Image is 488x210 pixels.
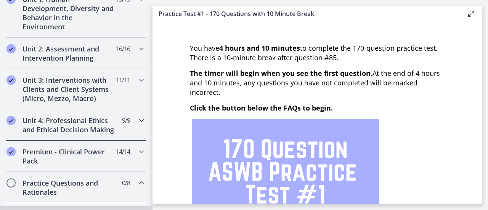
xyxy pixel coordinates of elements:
h2: Premium - Clinical Power Pack [22,147,116,165]
span: You have to complete the 170-question practice test. There is a 10-minute break after question #85. [190,43,438,62]
h2: Unit 4: Professional Ethics and Ethical Decision Making [22,116,116,134]
span: At the end of 4 hours and 10 minutes, any questions you have not completed will be marked incorrect. [190,69,440,97]
i: Completed [6,147,16,156]
span: 16 / 16 [116,44,130,53]
strong: 4 hours and 10 minutes [219,43,300,53]
span: 9 / 9 [122,116,130,125]
span: Click the button below the FAQs to begin. [190,103,333,112]
h2: Unit 3: Interventions with Clients and Client Systems (Micro, Mezzo, Macro) [22,75,116,103]
span: 11 / 11 [116,75,130,85]
h2: Practice Questions and Rationales [22,178,116,197]
span: The timer will begin when you see the first question. [190,69,372,78]
span: 0 / 8 [122,178,130,188]
span: 14 / 14 [116,147,130,156]
i: Completed [6,75,16,85]
h2: Unit 2: Assessment and Intervention Planning [22,44,116,63]
i: Completed [6,44,16,53]
h3: Practice Test #1 - 170 Questions with 10 Minute Break [159,9,454,18]
i: Completed [6,116,16,125]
